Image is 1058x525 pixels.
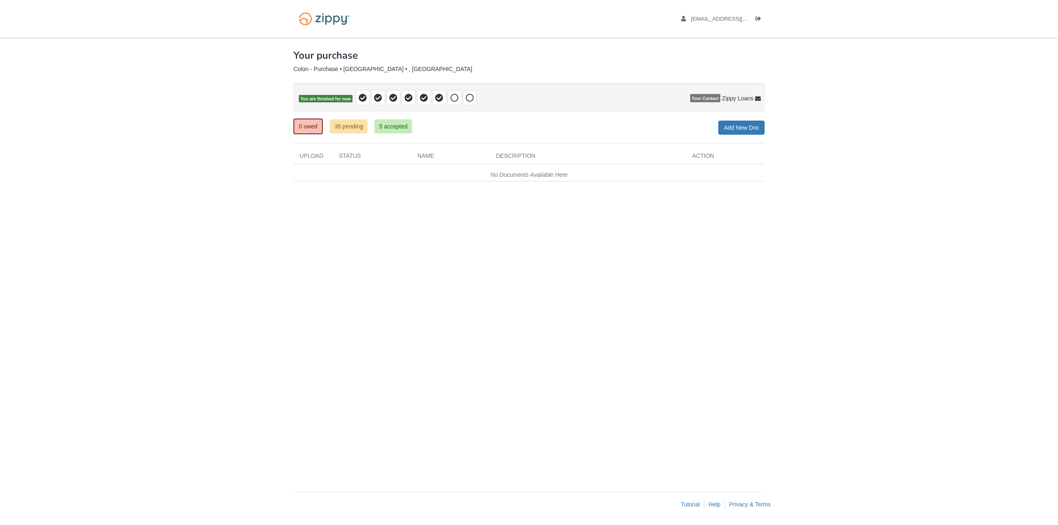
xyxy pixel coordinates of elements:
[690,94,720,102] span: Your Contact
[293,66,765,73] div: Colon - Purchase • [GEOGRAPHIC_DATA] • , [GEOGRAPHIC_DATA]
[374,119,412,133] a: 5 accepted
[293,152,333,164] div: Upload
[333,152,411,164] div: Status
[299,95,353,103] span: You are finished for now
[691,16,786,22] span: xloudgaming14@gmail.com
[681,16,786,24] a: edit profile
[722,94,753,102] span: Zippy Loans
[293,119,323,134] a: 0 owed
[411,152,490,164] div: Name
[490,152,686,164] div: Description
[708,501,720,508] a: Help
[491,171,568,178] em: No Documents Available Here
[755,16,765,24] a: Log out
[293,8,355,29] img: Logo
[718,121,765,135] a: Add New Doc
[293,50,358,61] h1: Your purchase
[330,119,367,133] a: 35 pending
[729,501,771,508] a: Privacy & Terms
[681,501,700,508] a: Tutorial
[686,152,765,164] div: Action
